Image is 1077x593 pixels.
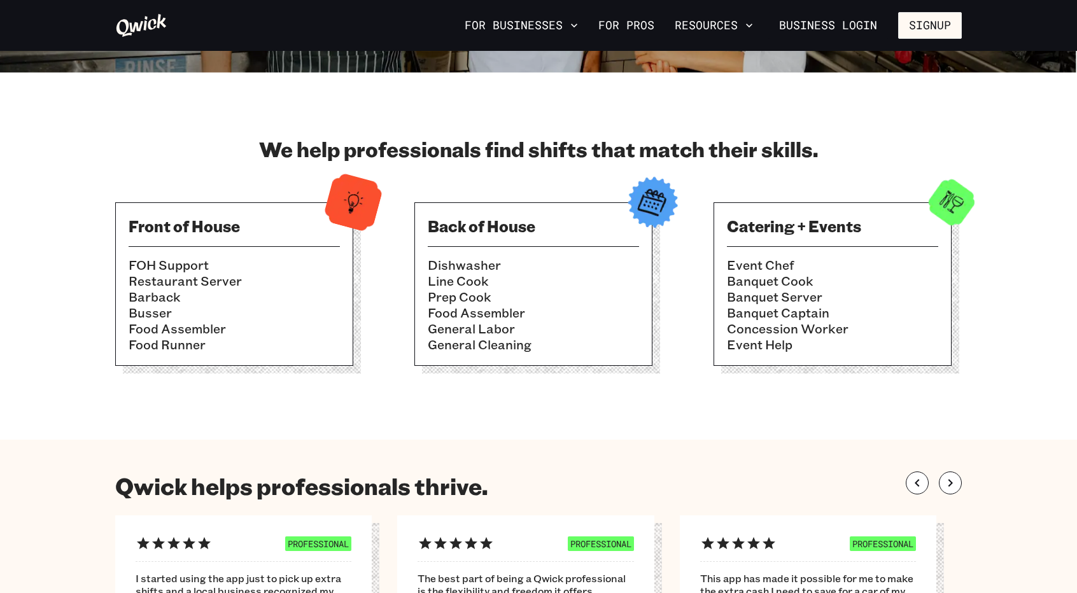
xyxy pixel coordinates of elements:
[460,15,583,36] button: For Businesses
[593,15,659,36] a: For Pros
[129,337,340,352] li: Food Runner
[129,321,340,337] li: Food Assembler
[568,536,634,551] span: PROFESSIONAL
[850,536,916,551] span: PROFESSIONAL
[428,273,639,289] li: Line Cook
[428,305,639,321] li: Food Assembler
[428,216,639,236] h3: Back of House
[428,289,639,305] li: Prep Cook
[428,257,639,273] li: Dishwasher
[129,305,340,321] li: Busser
[285,536,351,551] span: PROFESSIONAL
[727,289,938,305] li: Banquet Server
[670,15,758,36] button: Resources
[727,305,938,321] li: Banquet Captain
[129,273,340,289] li: Restaurant Server
[129,216,340,236] h3: Front of House
[727,257,938,273] li: Event Chef
[727,337,938,352] li: Event Help
[768,12,888,39] a: Business Login
[428,321,639,337] li: General Labor
[727,216,938,236] h3: Catering + Events
[898,12,962,39] button: Signup
[129,289,340,305] li: Barback
[727,321,938,337] li: Concession Worker
[428,337,639,352] li: General Cleaning
[115,471,488,500] h1: Qwick helps professionals thrive.
[727,273,938,289] li: Banquet Cook
[115,136,962,162] h2: We help professionals find shifts that match their skills.
[129,257,340,273] li: FOH Support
